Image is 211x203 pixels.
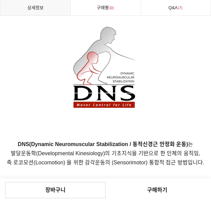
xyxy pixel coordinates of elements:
[7,160,204,165] span: 즉 로코모션(Locomotion) 을 위한 감각운동의 (Sensorimotor) 통합적 접근 방법입니다.
[109,4,114,12] span: 0
[5,182,105,198] a: 장바구니
[108,182,206,198] a: 구매하기
[65,22,146,123] img: 0bde6373b0a67.png
[18,141,188,147] strong: DNS(Dynamic Neuromuscular Stabilization / 동적신경근 안정화 운동)
[18,141,193,147] span: 는
[178,4,183,12] span: 7
[11,150,200,156] span: 발달운동학(Developmental Kinesiology)의 기초지식을 기반으로 한 인체의 움직임,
